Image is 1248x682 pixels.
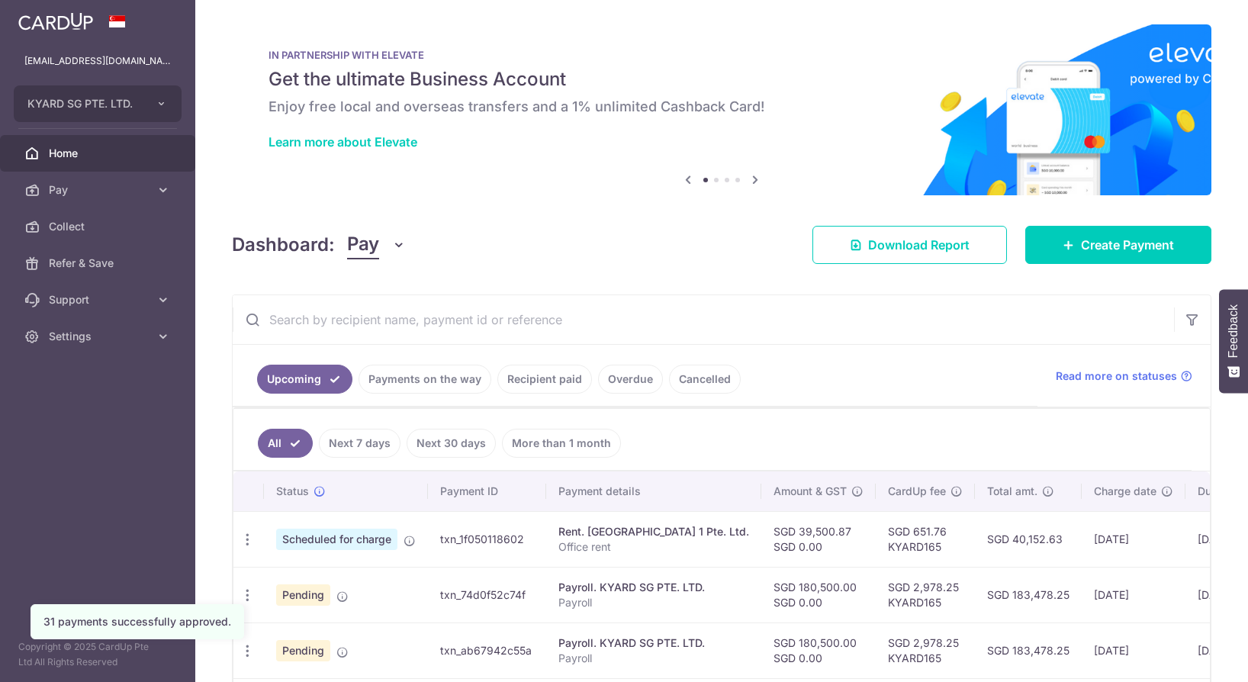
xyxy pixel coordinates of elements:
[558,524,749,539] div: Rent. [GEOGRAPHIC_DATA] 1 Pte. Ltd.
[876,622,975,678] td: SGD 2,978.25 KYARD165
[428,567,546,622] td: txn_74d0f52c74f
[761,567,876,622] td: SGD 180,500.00 SGD 0.00
[258,429,313,458] a: All
[502,429,621,458] a: More than 1 month
[269,49,1175,61] p: IN PARTNERSHIP WITH ELEVATE
[232,24,1211,195] img: Renovation banner
[18,12,93,31] img: CardUp
[987,484,1037,499] span: Total amt.
[276,584,330,606] span: Pending
[1150,636,1233,674] iframe: Opens a widget where you can find more information
[669,365,741,394] a: Cancelled
[407,429,496,458] a: Next 30 days
[1198,484,1243,499] span: Due date
[868,236,970,254] span: Download Report
[276,529,397,550] span: Scheduled for charge
[1082,567,1185,622] td: [DATE]
[428,511,546,567] td: txn_1f050118602
[1082,622,1185,678] td: [DATE]
[774,484,847,499] span: Amount & GST
[761,511,876,567] td: SGD 39,500.87 SGD 0.00
[1082,511,1185,567] td: [DATE]
[24,53,171,69] p: [EMAIL_ADDRESS][DOMAIN_NAME]
[876,567,975,622] td: SGD 2,978.25 KYARD165
[347,230,379,259] span: Pay
[49,146,150,161] span: Home
[558,595,749,610] p: Payroll
[14,85,182,122] button: KYARD SG PTE. LTD.
[1081,236,1174,254] span: Create Payment
[1056,368,1177,384] span: Read more on statuses
[49,256,150,271] span: Refer & Save
[257,365,352,394] a: Upcoming
[812,226,1007,264] a: Download Report
[27,96,140,111] span: KYARD SG PTE. LTD.
[598,365,663,394] a: Overdue
[558,580,749,595] div: Payroll. KYARD SG PTE. LTD.
[269,134,417,150] a: Learn more about Elevate
[428,471,546,511] th: Payment ID
[49,182,150,198] span: Pay
[1219,289,1248,393] button: Feedback - Show survey
[497,365,592,394] a: Recipient paid
[347,230,406,259] button: Pay
[1056,368,1192,384] a: Read more on statuses
[558,635,749,651] div: Payroll. KYARD SG PTE. LTD.
[888,484,946,499] span: CardUp fee
[975,622,1082,678] td: SGD 183,478.25
[1094,484,1156,499] span: Charge date
[975,511,1082,567] td: SGD 40,152.63
[876,511,975,567] td: SGD 651.76 KYARD165
[269,67,1175,92] h5: Get the ultimate Business Account
[49,292,150,307] span: Support
[359,365,491,394] a: Payments on the way
[975,567,1082,622] td: SGD 183,478.25
[269,98,1175,116] h6: Enjoy free local and overseas transfers and a 1% unlimited Cashback Card!
[276,484,309,499] span: Status
[1025,226,1211,264] a: Create Payment
[276,640,330,661] span: Pending
[49,219,150,234] span: Collect
[428,622,546,678] td: txn_ab67942c55a
[233,295,1174,344] input: Search by recipient name, payment id or reference
[49,329,150,344] span: Settings
[558,539,749,555] p: Office rent
[761,622,876,678] td: SGD 180,500.00 SGD 0.00
[546,471,761,511] th: Payment details
[319,429,400,458] a: Next 7 days
[232,231,335,259] h4: Dashboard:
[43,614,231,629] div: 31 payments successfully approved.
[1227,304,1240,358] span: Feedback
[558,651,749,666] p: Payroll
